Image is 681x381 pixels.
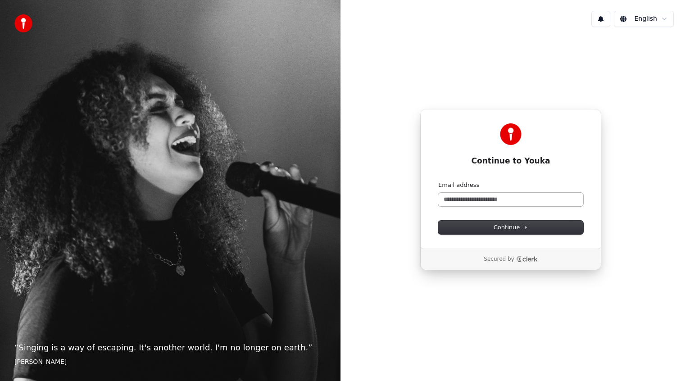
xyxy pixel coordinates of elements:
[494,223,528,231] span: Continue
[438,156,583,167] h1: Continue to Youka
[438,221,583,234] button: Continue
[14,14,32,32] img: youka
[14,358,326,367] footer: [PERSON_NAME]
[14,341,326,354] p: “ Singing is a way of escaping. It's another world. I'm no longer on earth. ”
[438,181,479,189] label: Email address
[500,123,522,145] img: Youka
[516,256,538,262] a: Clerk logo
[484,256,514,263] p: Secured by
